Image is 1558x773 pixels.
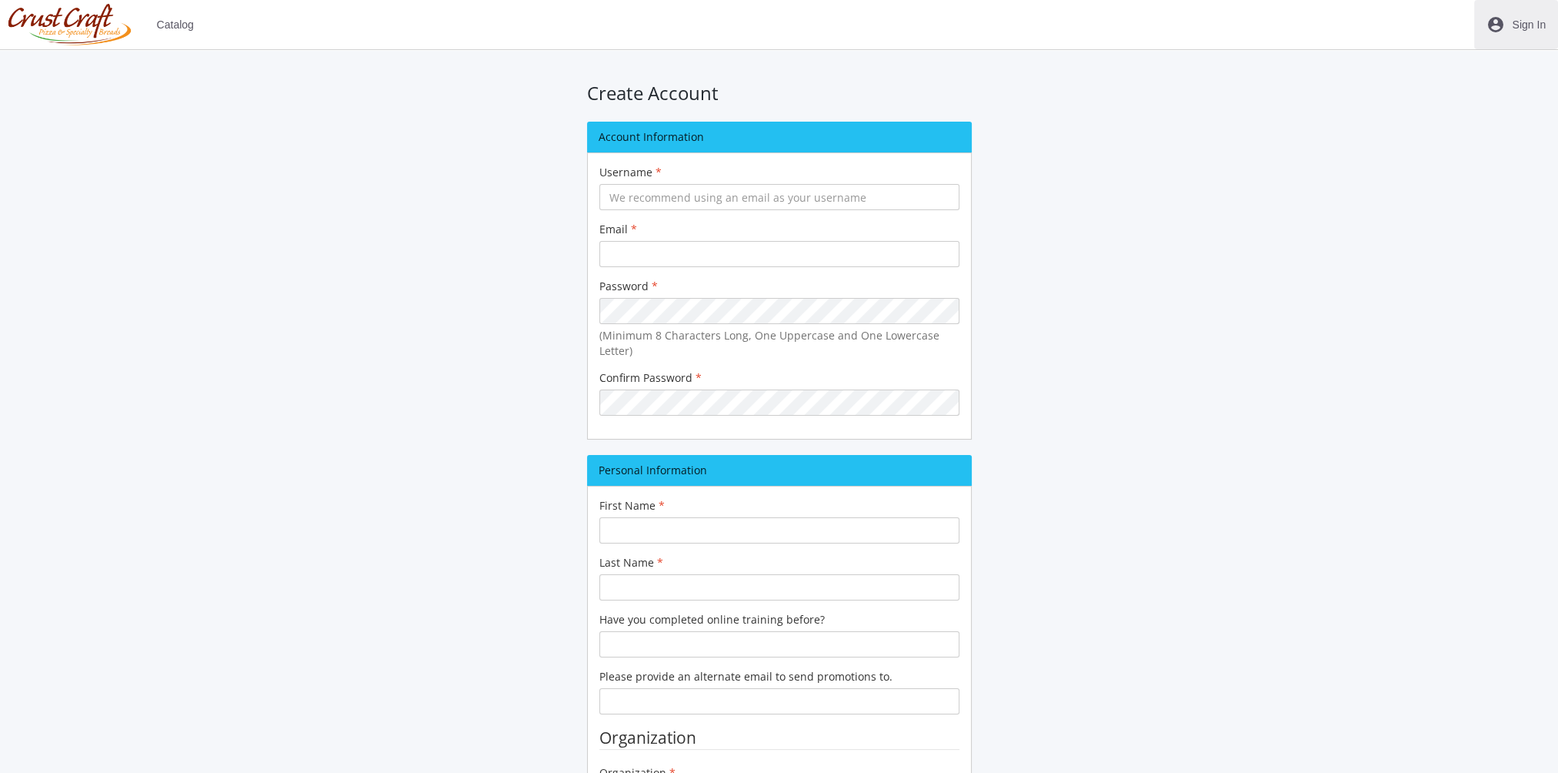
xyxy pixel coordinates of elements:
label: Last Name [599,555,663,571]
label: Please provide an alternate email to send promotions to. [599,669,892,684]
label: Password [599,279,658,294]
h1: Create Account [587,65,972,106]
span: Catalog [157,11,194,38]
label: Have you completed online training before? [599,612,825,627]
label: Username [599,165,662,180]
input: We recommend using an email as your username [599,184,959,210]
label: First Name [599,498,665,514]
legend: Organization [599,726,959,750]
span: Sign In [1512,11,1546,38]
mat-icon: account_circle [1486,15,1505,34]
span: Account Information [599,129,704,144]
label: Confirm Password [599,370,702,386]
span: Personal Information [599,463,707,477]
label: Email [599,222,637,237]
p: (Minimum 8 Characters Long, One Uppercase and One Lowercase Letter) [599,328,959,359]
